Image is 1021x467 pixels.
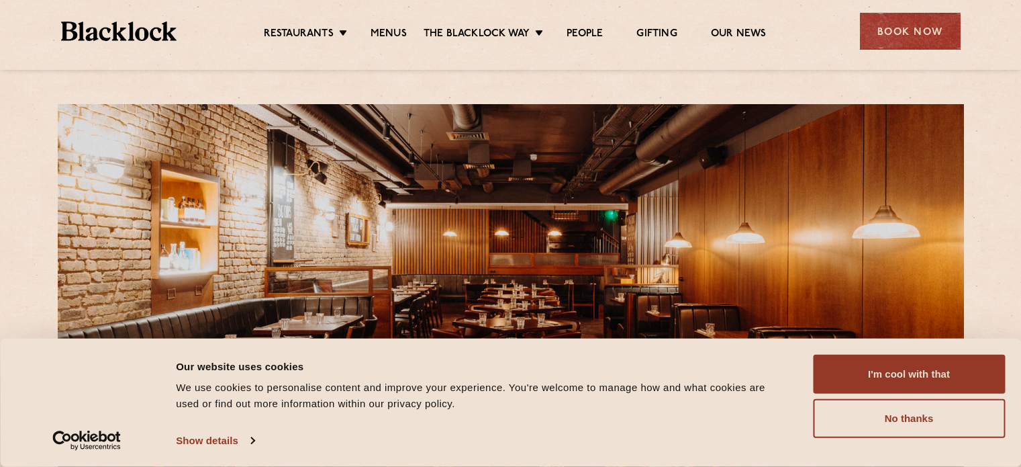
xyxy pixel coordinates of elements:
[28,431,146,451] a: Usercentrics Cookiebot - opens in a new window
[61,22,177,41] img: BL_Textured_Logo-footer-cropped.svg
[176,380,783,412] div: We use cookies to personalise content and improve your experience. You're welcome to manage how a...
[176,358,783,374] div: Our website uses cookies
[371,28,407,42] a: Menus
[264,28,334,42] a: Restaurants
[636,28,677,42] a: Gifting
[176,431,254,451] a: Show details
[424,28,530,42] a: The Blacklock Way
[813,355,1005,394] button: I'm cool with that
[711,28,767,42] a: Our News
[567,28,603,42] a: People
[860,13,961,50] div: Book Now
[813,399,1005,438] button: No thanks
